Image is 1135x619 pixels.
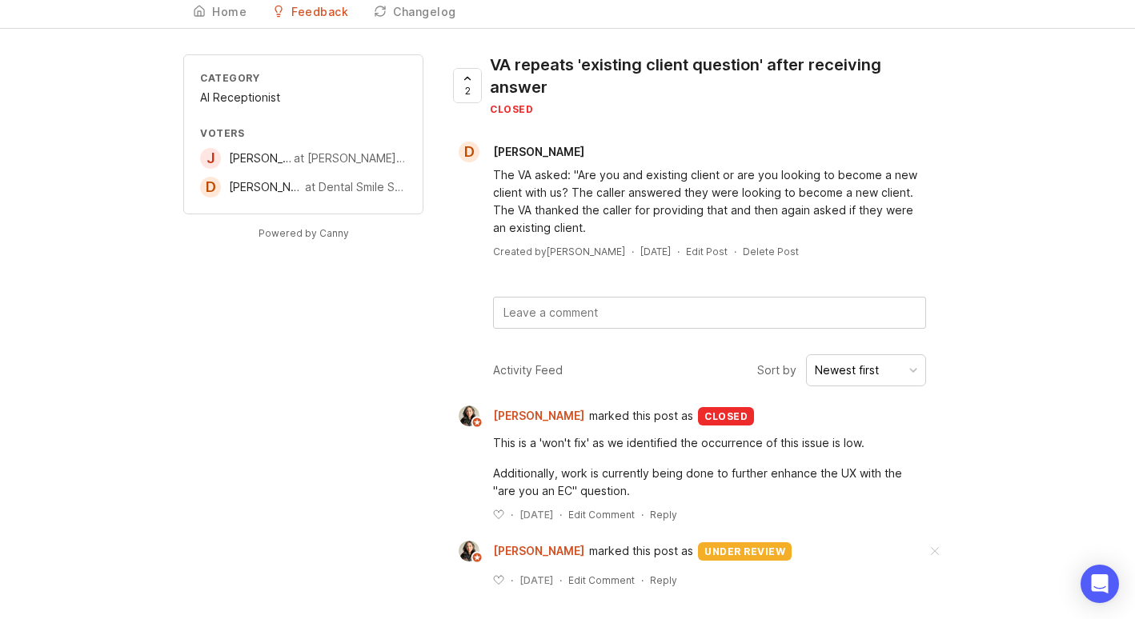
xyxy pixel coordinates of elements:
div: at Dental Smile Savers [305,178,407,196]
div: Category [200,71,407,85]
a: Ysabelle Eugenio[PERSON_NAME] [449,541,589,561]
div: · [511,508,513,521]
div: D [459,142,479,162]
span: marked this post as [589,542,693,560]
div: D [200,177,221,198]
div: · [559,573,562,587]
div: Changelog [393,6,456,18]
span: [PERSON_NAME] [493,407,584,425]
img: member badge [471,552,483,564]
span: [PERSON_NAME] [229,151,318,165]
div: Edit Comment [568,573,635,587]
div: at [PERSON_NAME] Law PLLC [294,150,407,167]
img: Ysabelle Eugenio [459,405,479,426]
span: 2 [465,84,471,98]
div: This is a 'won't fix' as we identified the occurrence of this issue is low. [493,434,926,452]
div: Created by [PERSON_NAME] [493,245,625,258]
span: [PERSON_NAME] [493,542,584,560]
span: [PERSON_NAME] [229,180,318,194]
span: Sort by [757,361,796,379]
span: [PERSON_NAME] [493,145,584,158]
div: Reply [650,573,677,587]
div: · [511,573,513,587]
div: · [734,245,736,258]
span: marked this post as [589,407,693,425]
div: J [200,148,221,169]
div: closed [698,407,754,425]
div: Voters [200,126,407,140]
div: Reply [650,508,677,521]
div: Additionally, work is currently being done to further enhance the UX with the "are you an EC" que... [493,465,926,500]
a: Powered by Canny [256,224,351,242]
div: closed [490,102,939,116]
div: VA repeats 'existing client question' after receiving answer [490,54,939,98]
div: under review [698,542,792,561]
img: Ysabelle Eugenio [459,541,479,561]
div: AI Receptionist [200,89,407,106]
a: D[PERSON_NAME]at Dental Smile Savers [200,177,407,198]
div: · [559,508,562,521]
div: Newest first [815,361,879,379]
time: [DATE] [519,574,553,586]
div: · [677,245,680,258]
div: · [641,508,644,521]
div: · [632,245,634,258]
a: [DATE] [640,245,671,258]
div: Home [212,6,247,18]
a: Ysabelle Eugenio[PERSON_NAME] [449,405,589,426]
img: member badge [471,417,483,429]
div: Edit Comment [568,508,635,521]
div: The VA asked: "Are you and existing client or are you looking to become a new client with us? The... [493,166,926,237]
div: Feedback [291,6,348,18]
div: · [641,573,644,587]
div: Delete Post [743,245,799,258]
button: 2 [453,68,482,103]
time: [DATE] [519,509,553,521]
a: J[PERSON_NAME]at [PERSON_NAME] Law PLLC [200,148,407,169]
div: Open Intercom Messenger [1081,565,1119,603]
a: D[PERSON_NAME] [449,142,597,162]
div: Activity Feed [493,361,563,379]
div: Edit Post [686,245,728,258]
time: [DATE] [640,246,671,258]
